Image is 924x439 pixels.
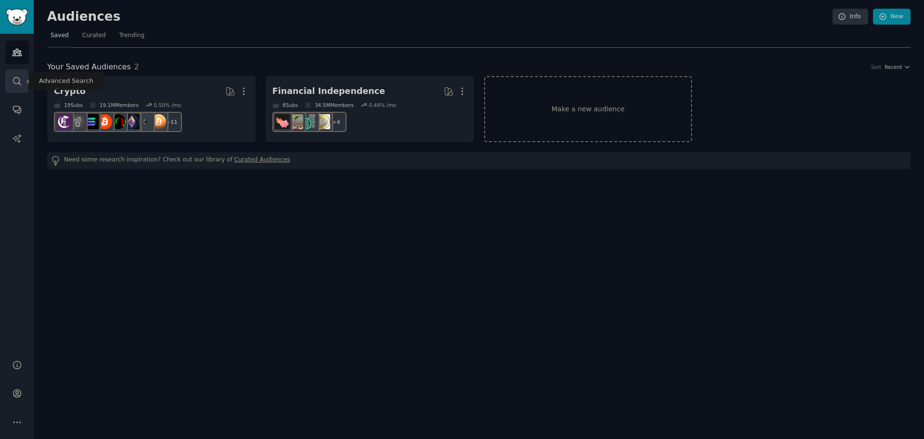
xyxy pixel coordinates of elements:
a: Info [833,9,868,25]
a: Curated Audiences [234,156,290,166]
div: 19 Sub s [54,102,83,108]
img: Crypto_Currency_News [57,114,72,129]
a: Trending [116,28,148,48]
div: Sort [871,64,882,70]
div: 0.44 % /mo [369,102,397,108]
img: CryptoCurrencies [70,114,85,129]
div: Crypto [54,85,86,97]
a: New [873,9,911,25]
div: 19.1M Members [90,102,139,108]
a: Make a new audience [484,76,693,142]
img: Bitcoin [151,114,166,129]
img: ethereum [138,114,153,129]
img: solana [84,114,99,129]
a: Financial Independence8Subs34.5MMembers0.44% /mo+4UKPersonalFinanceFinancialPlanningFirefatFIRE [266,76,474,142]
div: 8 Sub s [272,102,298,108]
div: + 4 [326,112,346,132]
img: BitcoinBeginners [97,114,112,129]
div: + 11 [162,112,182,132]
span: 2 [134,62,139,71]
span: Curated [82,31,106,40]
img: UKPersonalFinance [315,114,330,129]
div: Need some research inspiration? Check out our library of [47,152,911,169]
button: Recent [885,64,911,70]
span: Trending [119,31,144,40]
img: FinancialPlanning [302,114,317,129]
img: GummySearch logo [6,9,28,26]
a: Curated [79,28,109,48]
div: 0.50 % /mo [154,102,181,108]
h2: Audiences [47,9,833,25]
div: 34.5M Members [305,102,354,108]
span: Your Saved Audiences [47,61,131,73]
a: Saved [47,28,72,48]
span: Recent [885,64,902,70]
span: Saved [51,31,69,40]
div: Financial Independence [272,85,385,97]
img: Fire [288,114,303,129]
img: CryptoMarkets [111,114,126,129]
a: Crypto19Subs19.1MMembers0.50% /mo+11BitcoinethereumethtraderCryptoMarketsBitcoinBeginnerssolanaCr... [47,76,256,142]
img: fatFIRE [275,114,290,129]
img: ethtrader [124,114,139,129]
